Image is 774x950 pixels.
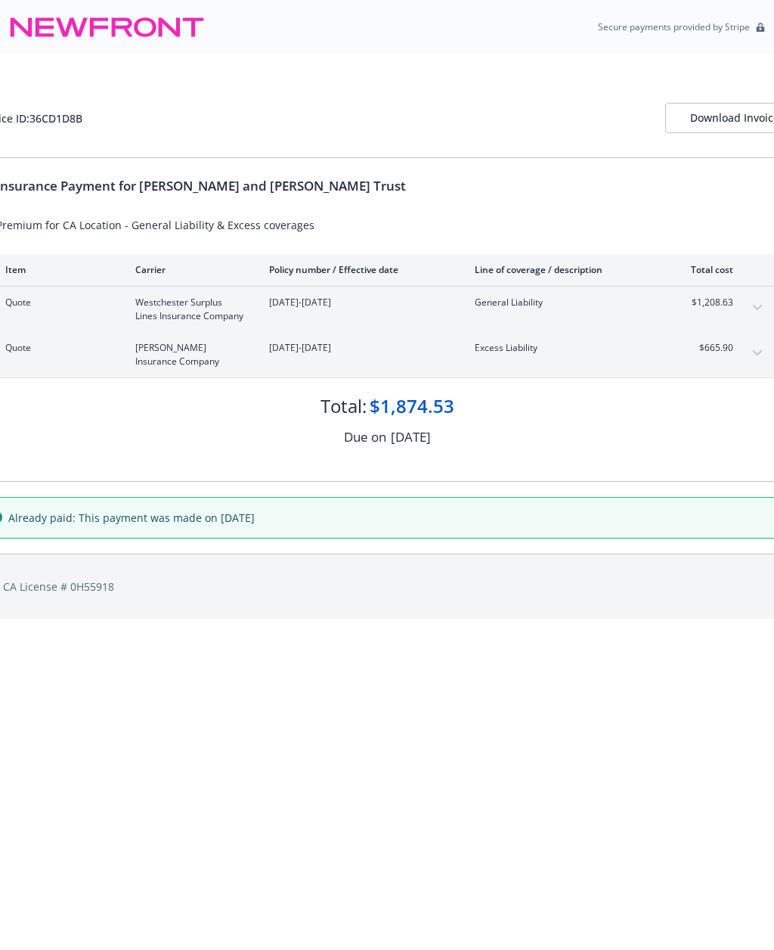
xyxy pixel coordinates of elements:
[344,427,386,447] div: Due on
[269,296,450,309] span: [DATE]-[DATE]
[475,341,652,355] span: Excess Liability
[5,296,111,309] span: Quote
[135,263,245,276] div: Carrier
[5,263,111,276] div: Item
[135,341,245,368] span: [PERSON_NAME] Insurance Company
[320,393,367,419] div: Total:
[5,341,111,355] span: Quote
[391,427,431,447] div: [DATE]
[269,263,450,276] div: Policy number / Effective date
[269,341,450,355] span: [DATE]-[DATE]
[676,263,733,276] div: Total cost
[745,296,769,320] button: expand content
[135,296,245,323] span: Westchester Surplus Lines Insurance Company
[475,296,652,309] span: General Liability
[745,341,769,365] button: expand content
[370,393,454,419] div: $1,874.53
[475,263,652,276] div: Line of coverage / description
[676,296,733,309] span: $1,208.63
[676,341,733,355] span: $665.90
[598,20,750,33] p: Secure payments provided by Stripe
[690,104,772,132] div: Download Invoice
[3,579,771,595] div: CA License # 0H55918
[8,510,255,526] span: Already paid: This payment was made on [DATE]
